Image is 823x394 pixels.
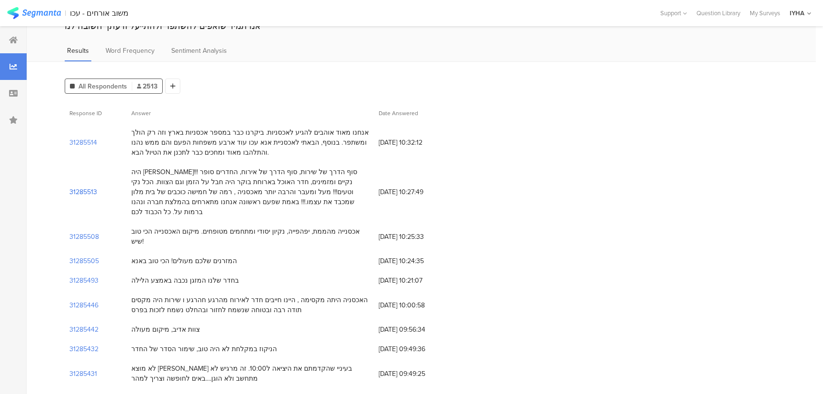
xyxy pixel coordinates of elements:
[69,109,102,118] span: Response ID
[692,9,745,18] a: Question Library
[69,276,98,286] section: 31285493
[70,9,128,18] div: משוב אורחים - עכו
[379,138,455,148] span: [DATE] 10:32:12
[745,9,785,18] a: My Surveys
[131,344,277,354] div: הניקוז במקלחת לא היה טוב, שימור הסדר של החדר
[790,9,804,18] div: IYHA
[69,325,98,335] section: 31285442
[379,369,455,379] span: [DATE] 09:49:25
[660,6,687,20] div: Support
[137,81,157,91] span: 2513
[131,128,369,158] div: אנחנו מאוד אוהבים להגיע לאכסניות. ביקרנו כבר במספר אכסניות בארץ וזה רק הולך ומשתפר. בנוסף, הבאתי ...
[106,46,155,56] span: Word Frequency
[379,232,455,242] span: [DATE] 10:25:33
[131,109,151,118] span: Answer
[379,109,418,118] span: Date Answered
[379,325,455,335] span: [DATE] 09:56:34
[67,46,89,56] span: Results
[65,8,66,19] div: |
[7,7,61,19] img: segmanta logo
[131,295,369,315] div: האכסניה היתה מקסימה , היינו חייבים חדר לאירוח מהרגע חהרגע ו שירות היה מקסים תודה רבה ובטוחה שנשמח...
[131,325,200,335] div: צוות אדיב, מיקום מעולה
[69,138,97,148] section: 31285514
[69,256,99,266] section: 31285505
[131,227,369,246] div: אכסנייה מהממת, יפהפייה, נקיון יסודי ומתחמים מטופחים. מיקום האכסנייה הכי טוב שיש!
[131,167,369,217] div: היה [PERSON_NAME]!!! סוף הדרך של שירות, סוף הדרך של אירוח, החדרים סופר נקיים ומזמינים, חדר האוכל ...
[69,232,99,242] section: 31285508
[379,344,455,354] span: [DATE] 09:49:36
[69,369,97,379] section: 31285431
[379,256,455,266] span: [DATE] 10:24:35
[379,276,455,286] span: [DATE] 10:21:07
[65,20,778,32] div: אנו תמיד שואפים להשתפר ולהתייעל ודעתך חשובה לנו
[69,187,97,197] section: 31285513
[131,276,239,286] div: בחדר שלנו המזגן נכבה באמצע הלילה
[78,81,127,91] span: All Respondents
[69,300,98,310] section: 31285446
[131,364,369,384] div: לא מוצא [PERSON_NAME] בעיניי שהקדמתם את היציאה ל10:00. זה מרגיש לא מתחשב ולא הוגן....באים לחופשה ...
[69,344,98,354] section: 31285432
[379,300,455,310] span: [DATE] 10:00:58
[379,187,455,197] span: [DATE] 10:27:49
[131,256,237,266] div: המזרנים שלכם מעולים! הכי טוב באנא
[171,46,227,56] span: Sentiment Analysis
